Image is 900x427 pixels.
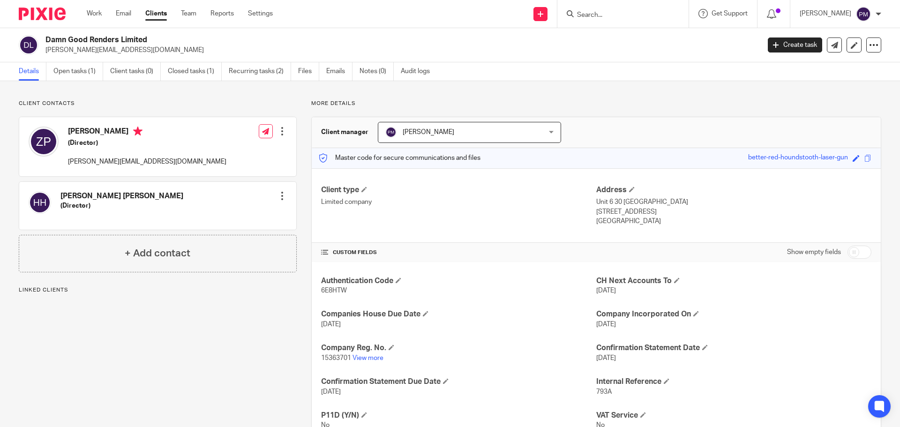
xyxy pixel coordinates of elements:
h4: Confirmation Statement Date [596,343,871,353]
h4: Internal Reference [596,377,871,387]
a: Open tasks (1) [53,62,103,81]
img: Pixie [19,7,66,20]
span: [DATE] [321,389,341,395]
a: Details [19,62,46,81]
h4: Address [596,185,871,195]
span: 15363701 [321,355,351,361]
span: [DATE] [596,355,616,361]
p: Linked clients [19,286,297,294]
h4: + Add contact [125,246,190,261]
span: [PERSON_NAME] [403,129,454,135]
h4: VAT Service [596,411,871,420]
p: [PERSON_NAME][EMAIL_ADDRESS][DOMAIN_NAME] [45,45,754,55]
span: 793A [596,389,612,395]
p: [GEOGRAPHIC_DATA] [596,217,871,226]
h4: [PERSON_NAME] [68,127,226,138]
a: Email [116,9,131,18]
h5: (Director) [60,201,183,210]
span: [DATE] [596,321,616,328]
a: View more [352,355,383,361]
a: Team [181,9,196,18]
h4: CUSTOM FIELDS [321,249,596,256]
p: [STREET_ADDRESS] [596,207,871,217]
a: Clients [145,9,167,18]
p: Limited company [321,197,596,207]
span: [DATE] [321,321,341,328]
img: svg%3E [29,127,59,157]
p: [PERSON_NAME][EMAIL_ADDRESS][DOMAIN_NAME] [68,157,226,166]
label: Show empty fields [787,247,841,257]
a: Reports [210,9,234,18]
a: Client tasks (0) [110,62,161,81]
span: Get Support [712,10,748,17]
p: [PERSON_NAME] [800,9,851,18]
a: Settings [248,9,273,18]
img: svg%3E [856,7,871,22]
span: [DATE] [596,287,616,294]
a: Create task [768,37,822,52]
h4: Authentication Code [321,276,596,286]
img: svg%3E [385,127,397,138]
i: Primary [133,127,142,136]
a: Work [87,9,102,18]
img: svg%3E [29,191,51,214]
h4: [PERSON_NAME] [PERSON_NAME] [60,191,183,201]
p: Master code for secure communications and files [319,153,480,163]
p: More details [311,100,881,107]
a: Notes (0) [360,62,394,81]
h5: (Director) [68,138,226,148]
h4: Confirmation Statement Due Date [321,377,596,387]
h3: Client manager [321,127,368,137]
img: svg%3E [19,35,38,55]
span: 6E8HTW [321,287,347,294]
a: Emails [326,62,352,81]
h4: CH Next Accounts To [596,276,871,286]
h4: Company Incorporated On [596,309,871,319]
a: Audit logs [401,62,437,81]
h2: Damn Good Renders Limited [45,35,612,45]
h4: Company Reg. No. [321,343,596,353]
input: Search [576,11,660,20]
p: Unit 6 30 [GEOGRAPHIC_DATA] [596,197,871,207]
h4: Client type [321,185,596,195]
a: Recurring tasks (2) [229,62,291,81]
h4: P11D (Y/N) [321,411,596,420]
h4: Companies House Due Date [321,309,596,319]
a: Files [298,62,319,81]
p: Client contacts [19,100,297,107]
div: better-red-houndstooth-laser-gun [748,153,848,164]
a: Closed tasks (1) [168,62,222,81]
